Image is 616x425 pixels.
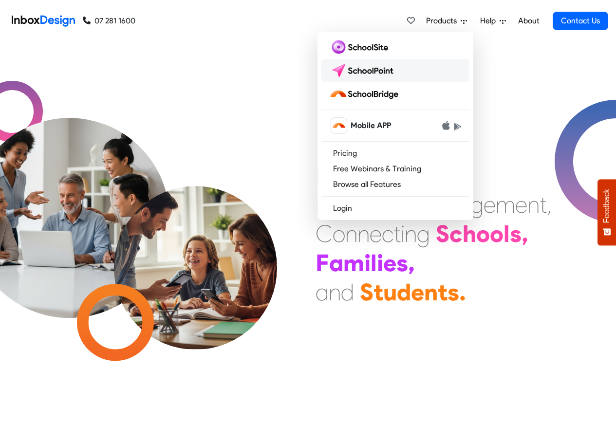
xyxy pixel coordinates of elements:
[393,219,401,248] div: t
[515,190,527,219] div: e
[357,219,370,248] div: n
[370,219,382,248] div: e
[422,11,471,31] a: Products
[329,248,343,277] div: a
[459,277,466,307] div: .
[484,190,496,219] div: e
[522,219,528,248] div: ,
[540,190,547,219] div: t
[321,114,469,137] a: schoolbridge icon Mobile APP
[316,161,552,307] div: Maximising Efficient & Engagement, Connecting Schools, Families, and Students.
[93,146,298,350] img: parents_with_child.png
[383,277,397,307] div: u
[331,118,347,133] img: schoolbridge icon
[333,219,345,248] div: o
[438,277,448,307] div: t
[373,277,383,307] div: t
[470,190,484,219] div: g
[597,179,616,245] button: Feedback - Show survey
[329,63,398,78] img: schoolpoint logo
[515,11,542,31] a: About
[360,277,373,307] div: S
[351,120,391,131] span: Mobile APP
[553,12,608,30] a: Contact Us
[417,219,430,248] div: g
[321,177,469,192] a: Browse all Features
[321,161,469,177] a: Free Webinars & Training
[463,219,476,248] div: h
[316,219,333,248] div: C
[341,277,354,307] div: d
[401,219,405,248] div: i
[496,190,515,219] div: m
[449,219,463,248] div: c
[383,248,396,277] div: e
[602,189,611,223] span: Feedback
[329,86,402,102] img: schoolbridge logo
[510,219,522,248] div: s
[321,146,469,161] a: Pricing
[371,248,377,277] div: l
[343,248,364,277] div: m
[436,219,449,248] div: S
[316,248,329,277] div: F
[448,277,459,307] div: s
[397,277,411,307] div: d
[329,277,341,307] div: n
[396,248,408,277] div: s
[382,219,393,248] div: c
[321,201,469,216] a: Login
[345,219,357,248] div: n
[527,190,540,219] div: n
[364,248,371,277] div: i
[424,277,438,307] div: n
[490,219,504,248] div: o
[317,32,473,220] div: Products
[408,248,415,277] div: ,
[377,248,383,277] div: i
[476,219,490,248] div: o
[316,190,328,219] div: E
[480,15,500,27] span: Help
[547,190,552,219] div: ,
[504,219,510,248] div: l
[83,15,135,27] a: 07 281 1600
[411,277,424,307] div: e
[329,39,392,55] img: schoolsite logo
[426,15,461,27] span: Products
[405,219,417,248] div: n
[316,161,335,190] div: M
[476,11,510,31] a: Help
[316,277,329,307] div: a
